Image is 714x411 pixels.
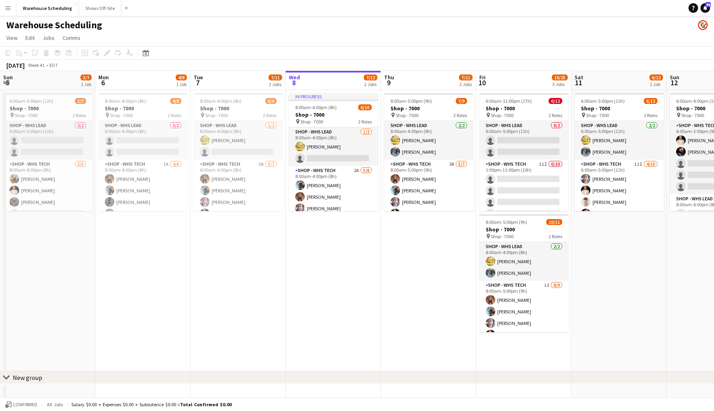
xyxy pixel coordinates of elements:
h3: Shop - 7000 [194,105,283,112]
div: 1 Job [81,81,91,87]
a: Edit [22,33,38,43]
div: In progress8:00am-4:00pm (8h)6/10Shop - 7000 Shop - 70002 RolesShop - WHS Lead1/28:00am-4:00pm (8... [289,93,378,211]
span: 5 [2,78,13,87]
app-card-role: Shop - WHS Lead2/26:00am-5:00pm (11h)[PERSON_NAME][PERSON_NAME] [575,121,664,160]
h3: Shop - 7000 [479,105,569,112]
span: Wed [289,74,300,81]
span: 7 [192,78,203,87]
span: 7/11 [269,74,282,80]
span: 2 Roles [549,112,562,118]
span: 6/9 [265,98,277,104]
app-job-card: 6:00am-5:00pm (11h)3/7Shop - 7000 Shop - 70002 RolesShop - WHS Lead0/26:00am-5:00pm (11h) Shop - ... [3,93,92,211]
span: All jobs [45,401,65,407]
app-card-role: Shop - WHS Tech3/58:00am-4:00pm (8h)[PERSON_NAME][PERSON_NAME][PERSON_NAME] [3,160,92,233]
span: Mon [98,74,109,81]
app-card-role: Shop - WHS Lead1/28:00am-4:00pm (8h)[PERSON_NAME] [289,127,378,166]
div: In progress [289,93,378,100]
span: Shop - 7000 [681,112,704,118]
app-card-role: Shop - WHS Lead1/28:00am-4:00pm (8h)[PERSON_NAME] [194,121,283,160]
app-card-role: Shop - WHS Lead0/26:00am-5:00pm (11h) [3,121,92,160]
span: 6:00am-11:00pm (17h) [486,98,532,104]
div: 2 Jobs [269,81,282,87]
span: Jobs [43,34,55,41]
span: 8:00am-4:00pm (8h) [105,98,146,104]
span: 4/8 [176,74,187,80]
app-card-role: Shop - WHS Lead2/28:00am-4:00pm (8h)[PERSON_NAME][PERSON_NAME] [479,242,569,281]
app-job-card: 6:00am-5:00pm (11h)6/12Shop - 7000 Shop - 70002 RolesShop - WHS Lead2/26:00am-5:00pm (11h)[PERSON... [575,93,664,211]
app-card-role: Shop - WHS Tech2A5/78:00am-5:00pm (9h)[PERSON_NAME][PERSON_NAME][PERSON_NAME][PERSON_NAME] [384,160,473,256]
h3: Shop - 7000 [479,226,569,233]
span: Shop - 7000 [300,119,323,125]
span: 10/25 [552,74,568,80]
span: 7/11 [459,74,473,80]
div: New group [13,374,42,382]
span: 2 Roles [453,112,467,118]
div: 1 Job [176,81,186,87]
span: Shop - 7000 [491,112,514,118]
span: 3/7 [80,74,92,80]
span: 2 Roles [263,112,277,118]
span: 3/7 [75,98,86,104]
app-card-role: Shop - WHS Tech1I8/98:00am-5:00pm (9h)[PERSON_NAME][PERSON_NAME][PERSON_NAME][PERSON_NAME] [479,281,569,400]
span: Shop - 7000 [396,112,418,118]
span: Sat [575,74,583,81]
span: 8:00am-5:00pm (9h) [390,98,432,104]
span: 2 Roles [549,233,562,239]
span: 9 [383,78,394,87]
h3: Shop - 7000 [575,105,664,112]
app-user-avatar: Labor Coordinator [698,20,708,30]
span: 8:00am-4:00pm (8h) [295,104,337,110]
app-card-role: Shop - WHS Lead2/28:00am-4:00pm (8h)[PERSON_NAME][PERSON_NAME] [384,121,473,160]
button: Shows Off-Site [79,0,122,16]
span: 0/12 [549,98,562,104]
div: 3 Jobs [552,81,567,87]
span: 2 Roles [644,112,657,118]
h3: Shop - 7000 [3,105,92,112]
span: Shop - 7000 [110,112,133,118]
span: 46 [705,2,711,7]
span: Tue [194,74,203,81]
span: Sun [3,74,13,81]
span: 8:00am-4:00pm (8h) [200,98,241,104]
span: Thu [384,74,394,81]
div: 2 Jobs [364,81,377,87]
div: EDT [49,62,58,68]
h3: Shop - 7000 [384,105,473,112]
app-job-card: 8:00am-4:00pm (8h)6/9Shop - 7000 Shop - 70002 RolesShop - WHS Lead1/28:00am-4:00pm (8h)[PERSON_NA... [194,93,283,211]
div: [DATE] [6,61,25,69]
span: View [6,34,18,41]
span: 6:00am-5:00pm (11h) [581,98,625,104]
span: Shop - 7000 [205,112,228,118]
span: 7/9 [456,98,467,104]
span: 6/10 [358,104,372,110]
span: 2 Roles [358,119,372,125]
span: 8 [288,78,300,87]
span: Shop - 7000 [15,112,37,118]
span: 6:00am-5:00pm (11h) [10,98,53,104]
div: 2 Jobs [459,81,472,87]
span: 11 [573,78,583,87]
span: 2 Roles [168,112,181,118]
span: 7/12 [364,74,377,80]
span: Shop - 7000 [586,112,609,118]
h3: Shop - 7000 [289,111,378,118]
span: 12 [669,78,679,87]
app-job-card: 8:00am-5:00pm (9h)7/9Shop - 7000 Shop - 70002 RolesShop - WHS Lead2/28:00am-4:00pm (8h)[PERSON_NA... [384,93,473,211]
span: 2 Roles [73,112,86,118]
app-card-role: Shop - WHS Tech11I4/106:00am-5:00pm (11h)[PERSON_NAME][PERSON_NAME][PERSON_NAME][PERSON_NAME] [575,160,664,291]
span: 8:00am-5:00pm (9h) [486,219,527,225]
span: Shop - 7000 [491,233,514,239]
app-card-role: Shop - WHS Tech2A5/88:00am-4:00pm (8h)[PERSON_NAME][PERSON_NAME][PERSON_NAME] [289,166,378,274]
span: Sun [670,74,679,81]
app-job-card: 6:00am-11:00pm (17h)0/12Shop - 7000 Shop - 70002 RolesShop - WHS Lead0/26:00am-5:00pm (11h) Shop ... [479,93,569,211]
span: Fri [479,74,486,81]
div: Salary $0.00 + Expenses $0.00 + Subsistence $0.00 = [71,401,231,407]
span: 4/8 [170,98,181,104]
a: Jobs [39,33,58,43]
a: View [3,33,21,43]
app-job-card: 8:00am-5:00pm (9h)10/11Shop - 7000 Shop - 70002 RolesShop - WHS Lead2/28:00am-4:00pm (8h)[PERSON_... [479,214,569,332]
app-card-role: Shop - WHS Tech3A5/78:00am-4:00pm (8h)[PERSON_NAME][PERSON_NAME][PERSON_NAME][PERSON_NAME] [194,160,283,256]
